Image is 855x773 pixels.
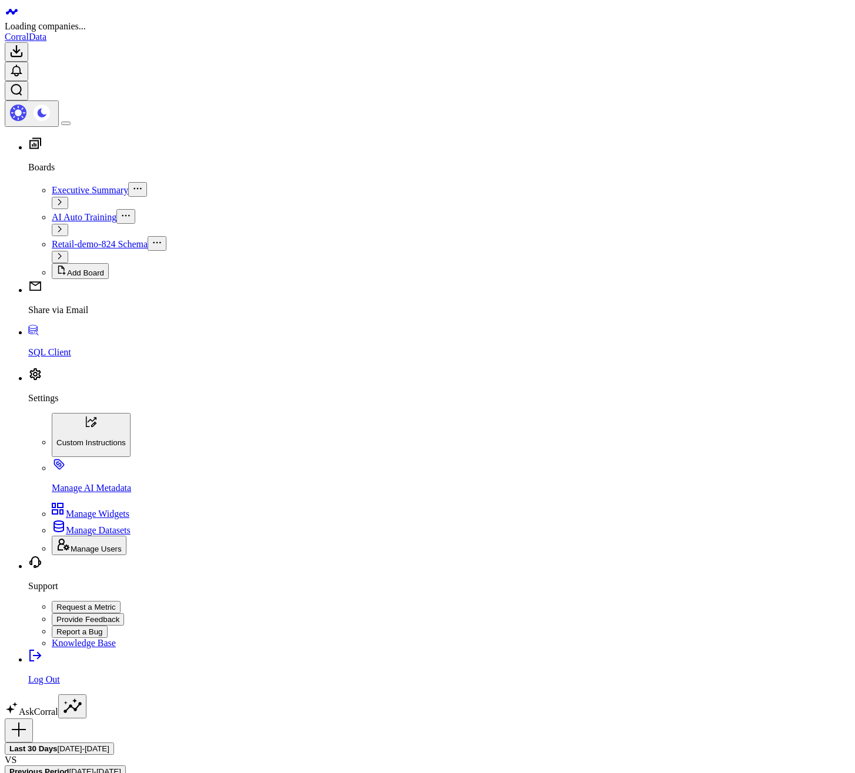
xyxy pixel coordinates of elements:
p: Support [28,581,850,591]
button: Report a Bug [52,626,108,638]
div: VS [5,755,850,765]
span: [DATE] - [DATE] [58,744,109,753]
a: Knowledge Base [52,638,116,648]
a: Log Out [28,654,850,685]
span: Manage Datasets [66,525,131,535]
button: Manage Users [52,536,126,555]
a: AskCorral [5,707,58,717]
p: Log Out [28,674,850,685]
p: Share via Email [28,305,850,315]
p: Settings [28,393,850,404]
button: Add Board [52,263,109,279]
a: Executive Summary [52,185,128,195]
a: Retail-demo-824 Schema [52,239,148,249]
b: Last 30 Days [9,744,58,753]
p: Manage AI Metadata [52,483,850,493]
p: Boards [28,162,850,173]
p: Custom Instructions [56,438,126,447]
span: Manage Users [71,545,122,553]
a: SQL Client [28,327,850,358]
p: SQL Client [28,347,850,358]
span: Manage Widgets [66,509,129,519]
div: Loading companies... [5,21,850,32]
button: Open search [5,81,28,100]
a: Manage Widgets [52,509,129,519]
a: AI Auto Training [52,212,116,222]
button: Request a Metric [52,601,121,613]
button: Provide Feedback [52,613,124,626]
a: CorralData [5,32,46,42]
a: Manage Datasets [52,525,131,535]
button: Last 30 Days[DATE]-[DATE] [5,742,114,755]
button: Custom Instructions [52,413,131,457]
a: Manage AI Metadata [52,463,850,493]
